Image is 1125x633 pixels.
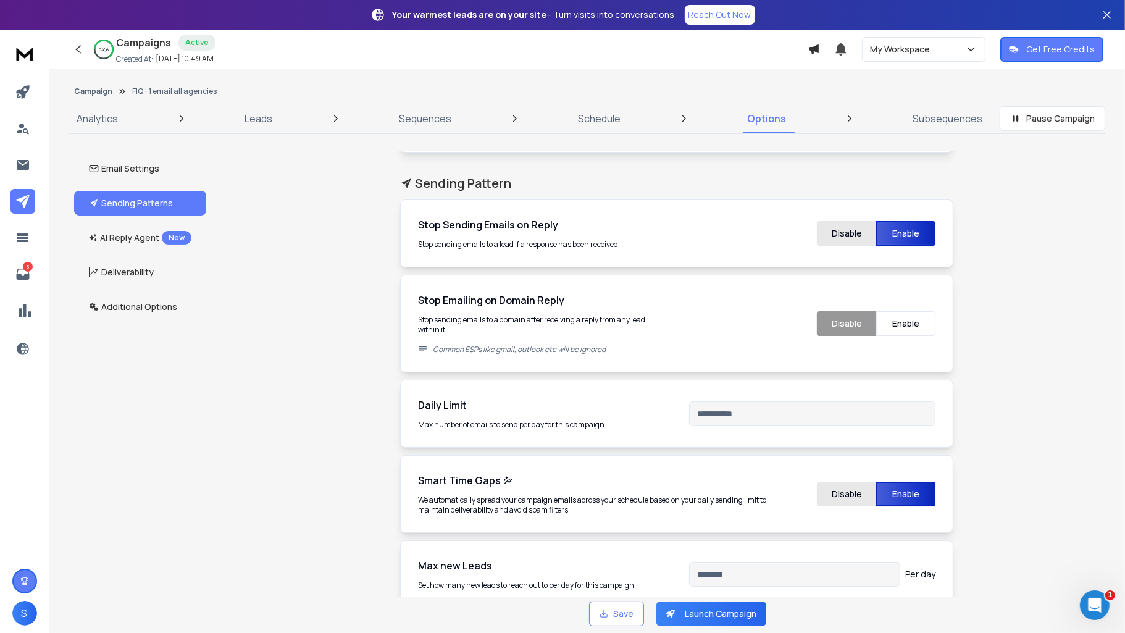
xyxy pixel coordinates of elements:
[1080,590,1110,620] iframe: Intercom live chat
[12,42,37,65] img: logo
[393,9,675,21] p: – Turn visits into conversations
[116,54,153,64] p: Created At:
[178,35,215,51] div: Active
[685,5,755,25] a: Reach Out Now
[245,111,272,126] p: Leads
[399,111,451,126] p: Sequences
[870,43,935,56] p: My Workspace
[89,162,159,175] p: Email Settings
[391,104,459,133] a: Sequences
[237,104,280,133] a: Leads
[905,104,990,133] a: Subsequences
[913,111,982,126] p: Subsequences
[1105,590,1115,600] span: 1
[74,156,206,181] button: Email Settings
[12,601,37,626] button: S
[10,262,35,287] a: 5
[1026,43,1095,56] p: Get Free Credits
[1000,106,1105,131] button: Pause Campaign
[116,35,171,50] h1: Campaigns
[578,111,621,126] p: Schedule
[69,104,125,133] a: Analytics
[74,86,112,96] button: Campaign
[132,86,217,96] p: FIQ - 1 email all agencies
[393,9,547,20] strong: Your warmest leads are on your site
[1000,37,1103,62] button: Get Free Credits
[23,262,33,272] p: 5
[740,104,793,133] a: Options
[99,46,109,53] p: 64 %
[688,9,751,21] p: Reach Out Now
[156,54,214,64] p: [DATE] 10:49 AM
[77,111,118,126] p: Analytics
[571,104,628,133] a: Schedule
[747,111,786,126] p: Options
